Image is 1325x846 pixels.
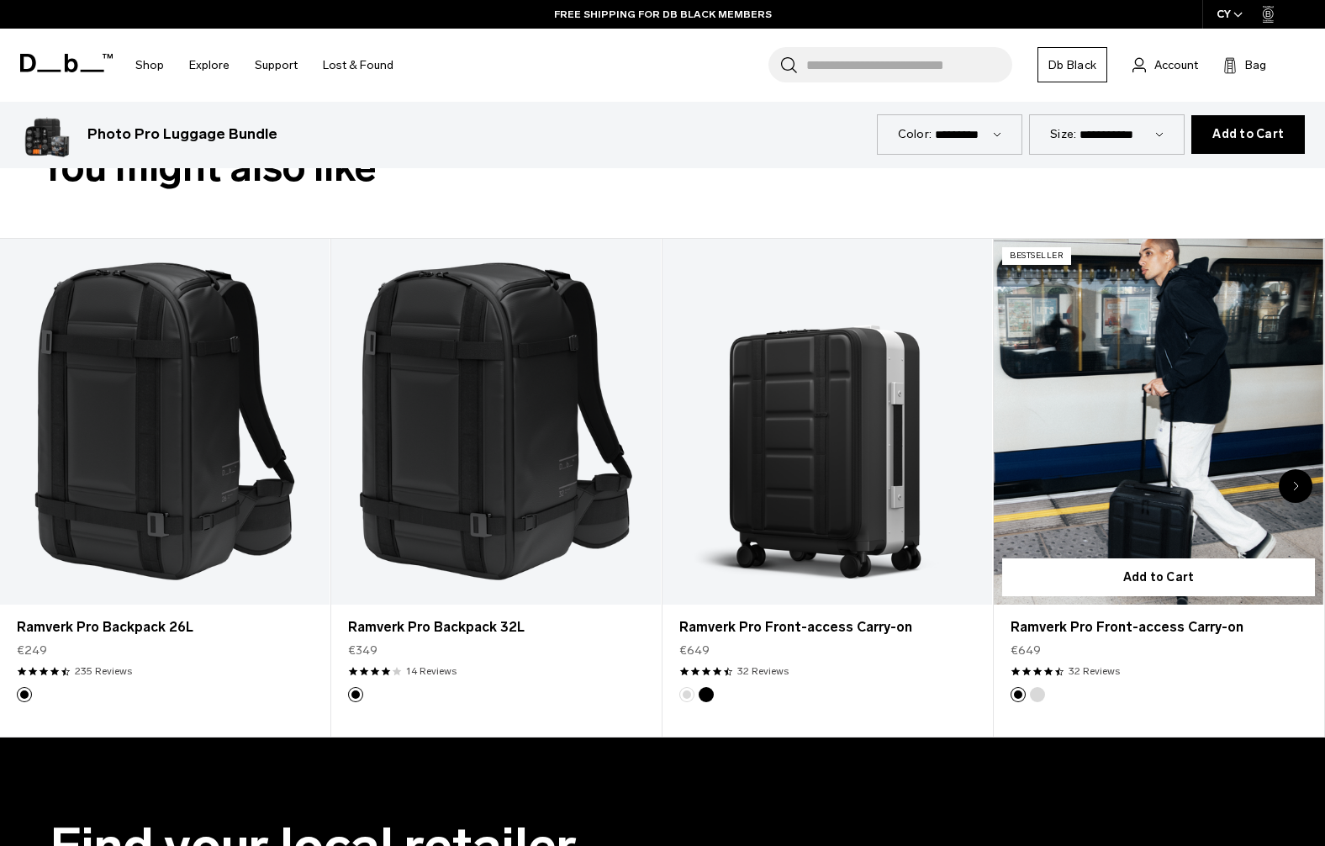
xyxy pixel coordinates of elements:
span: €249 [17,642,47,659]
span: Add to Cart [1212,128,1284,141]
div: 2 / 8 [331,238,662,738]
button: Add to Cart [1002,558,1315,596]
button: Black Out [699,687,714,702]
a: Ramverk Pro Front-access Carry-on [679,617,975,637]
a: Ramverk Pro Backpack 32L [348,617,644,637]
button: Silver [1030,687,1045,702]
a: FREE SHIPPING FOR DB BLACK MEMBERS [554,7,772,22]
div: 4 / 8 [994,238,1325,738]
a: Lost & Found [323,35,393,95]
a: 14 reviews [406,664,457,679]
a: Db Black [1037,47,1107,82]
h3: Photo Pro Luggage Bundle [87,124,277,145]
a: Support [255,35,298,95]
a: Account [1132,55,1198,75]
p: Bestseller [1002,247,1071,265]
a: Ramverk Pro Front-access Carry-on [662,239,992,605]
div: Next slide [1279,469,1312,503]
button: Add to Cart [1191,115,1305,154]
a: Explore [189,35,230,95]
div: 3 / 8 [662,238,994,738]
span: Bag [1245,56,1266,74]
nav: Main Navigation [123,29,406,102]
a: 32 reviews [737,664,789,679]
button: Black Out [1011,687,1026,702]
span: €349 [348,642,377,659]
a: Ramverk Pro Front-access Carry-on [994,239,1323,605]
a: 32 reviews [1069,664,1120,679]
a: 235 reviews [75,664,132,679]
a: Ramverk Pro Backpack 26L [17,617,313,637]
label: Size: [1050,125,1076,143]
span: €649 [679,642,710,659]
button: Black Out [17,687,32,702]
button: Black Out [348,687,363,702]
button: Silver [679,687,694,702]
a: Shop [135,35,164,95]
a: Ramverk Pro Backpack 32L [331,239,661,605]
label: Color: [898,125,932,143]
img: Photo Pro Luggage Bundle Black Out [20,108,74,161]
span: €649 [1011,642,1041,659]
button: Bag [1223,55,1266,75]
span: Account [1154,56,1198,74]
a: Ramverk Pro Front-access Carry-on [1011,617,1307,637]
